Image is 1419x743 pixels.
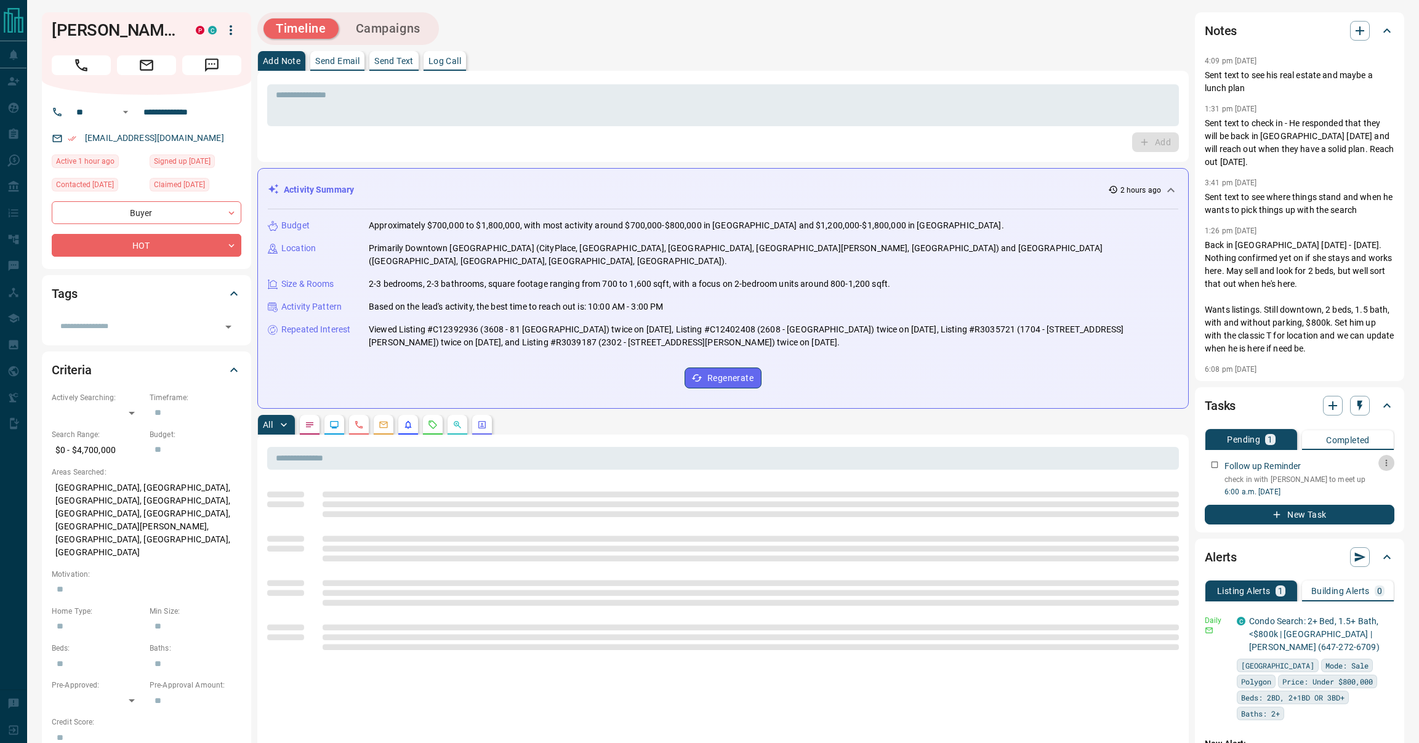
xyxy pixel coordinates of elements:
p: 3:41 pm [DATE] [1205,179,1257,187]
p: Credit Score: [52,717,241,728]
div: Tags [52,279,241,308]
p: [GEOGRAPHIC_DATA], [GEOGRAPHIC_DATA], [GEOGRAPHIC_DATA], [GEOGRAPHIC_DATA], [GEOGRAPHIC_DATA], [G... [52,478,241,563]
div: Criteria [52,355,241,385]
p: Viewed Listing #C12392936 (3608 - 81 [GEOGRAPHIC_DATA]) twice on [DATE], Listing #C12402408 (2608... [369,323,1178,349]
p: Home Type: [52,606,143,617]
span: Mode: Sale [1325,659,1369,672]
p: Budget [281,219,310,232]
div: condos.ca [1237,617,1245,625]
p: Location [281,242,316,255]
p: Motivation: [52,569,241,580]
div: Activity Summary2 hours ago [268,179,1178,201]
p: Add Note [263,57,300,65]
svg: Opportunities [452,420,462,430]
svg: Emails [379,420,388,430]
div: Notes [1205,16,1394,46]
h2: Criteria [52,360,92,380]
p: Baths: [150,643,241,654]
h2: Tags [52,284,77,303]
span: Beds: 2BD, 2+1BD OR 3BD+ [1241,691,1345,704]
span: Signed up [DATE] [154,155,211,167]
span: Polygon [1241,675,1271,688]
svg: Listing Alerts [403,420,413,430]
p: Size & Rooms [281,278,334,291]
svg: Calls [354,420,364,430]
div: Alerts [1205,542,1394,572]
p: Activity Pattern [281,300,342,313]
span: Email [117,55,176,75]
p: Sent text to check in - He responded that they will be back in [GEOGRAPHIC_DATA] [DATE] and will ... [1205,117,1394,169]
p: 1 [1268,435,1272,444]
svg: Requests [428,420,438,430]
div: property.ca [196,26,204,34]
p: Activity Summary [284,183,354,196]
svg: Agent Actions [477,420,487,430]
span: Message [182,55,241,75]
p: Based on the lead's activity, the best time to reach out is: 10:00 AM - 3:00 PM [369,300,663,313]
p: Completed [1326,436,1370,444]
p: 1:26 pm [DATE] [1205,227,1257,235]
p: Pre-Approved: [52,680,143,691]
p: Min Size: [150,606,241,617]
span: Active 1 hour ago [56,155,115,167]
p: Send Text [374,57,414,65]
p: Send Email [315,57,360,65]
h1: [PERSON_NAME] [52,20,177,40]
p: Budget: [150,429,241,440]
span: Baths: 2+ [1241,707,1280,720]
div: Tasks [1205,391,1394,420]
p: Areas Searched: [52,467,241,478]
div: HOT [52,234,241,257]
p: 0 [1377,587,1382,595]
p: Timeframe: [150,392,241,403]
p: Sent text to see where things stand and when he wants to pick things up with the search [1205,191,1394,217]
p: Actively Searching: [52,392,143,403]
p: Pending [1227,435,1260,444]
div: Mon Sep 15 2025 [52,155,143,172]
div: Fri Sep 20 2024 [150,178,241,195]
span: Claimed [DATE] [154,179,205,191]
svg: Notes [305,420,315,430]
p: 2-3 bedrooms, 2-3 bathrooms, square footage ranging from 700 to 1,600 sqft, with a focus on 2-bed... [369,278,890,291]
p: $0 - $4,700,000 [52,440,143,460]
button: Campaigns [344,18,433,39]
p: Log Call [428,57,461,65]
svg: Email Verified [68,134,76,143]
p: check in with [PERSON_NAME] to meet up [1224,474,1394,485]
p: 1 [1278,587,1283,595]
p: Listing Alerts [1217,587,1271,595]
h2: Notes [1205,21,1237,41]
h2: Tasks [1205,396,1236,416]
p: Approximately $700,000 to $1,800,000, with most activity around $700,000-$800,000 in [GEOGRAPHIC_... [369,219,1004,232]
div: Thu May 02 2024 [52,178,143,195]
button: Timeline [263,18,339,39]
a: Condo Search: 2+ Bed, 1.5+ Bath, <$800k | [GEOGRAPHIC_DATA] | [PERSON_NAME] (647-272-6709) [1249,616,1380,652]
button: Open [220,318,237,335]
button: New Task [1205,505,1394,524]
a: [EMAIL_ADDRESS][DOMAIN_NAME] [85,133,224,143]
button: Regenerate [685,367,762,388]
p: Pre-Approval Amount: [150,680,241,691]
div: condos.ca [208,26,217,34]
p: Daily [1205,615,1229,626]
p: Follow up Reminder [1224,460,1301,473]
p: 6:00 a.m. [DATE] [1224,486,1394,497]
p: 1:31 pm [DATE] [1205,105,1257,113]
p: Beds: [52,643,143,654]
button: Open [118,105,133,119]
p: Building Alerts [1311,587,1370,595]
div: Sat May 02 2020 [150,155,241,172]
svg: Email [1205,626,1213,635]
p: Sent text to see his real estate and maybe a lunch plan [1205,69,1394,95]
h2: Alerts [1205,547,1237,567]
p: Repeated Interest [281,323,350,336]
span: Call [52,55,111,75]
p: Search Range: [52,429,143,440]
p: Primarily Downtown [GEOGRAPHIC_DATA] (CityPlace, [GEOGRAPHIC_DATA], [GEOGRAPHIC_DATA], [GEOGRAPHI... [369,242,1178,268]
p: Back in [GEOGRAPHIC_DATA] [DATE] - [DATE]. Nothing confirmed yet on if she stays and works here. ... [1205,239,1394,355]
p: All [263,420,273,429]
p: 4:09 pm [DATE] [1205,57,1257,65]
span: Contacted [DATE] [56,179,114,191]
div: Buyer [52,201,241,224]
p: 6:08 pm [DATE] [1205,365,1257,374]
